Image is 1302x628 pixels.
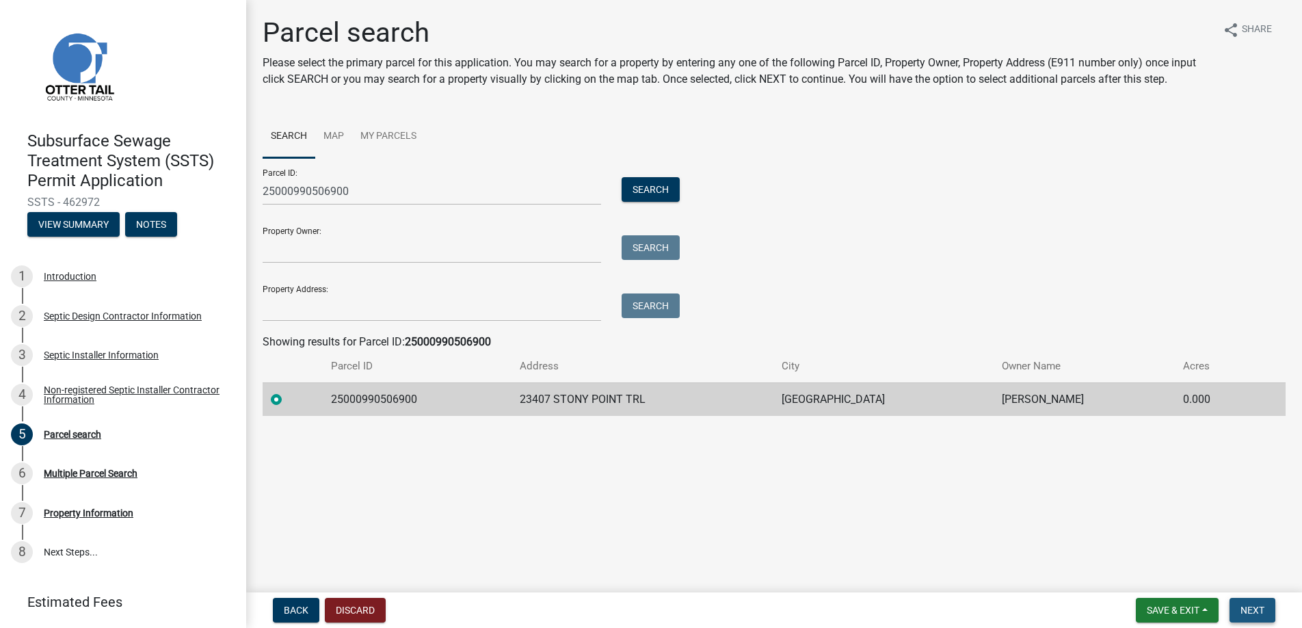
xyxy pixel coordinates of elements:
span: Share [1242,22,1272,38]
div: 5 [11,423,33,445]
div: 2 [11,305,33,327]
p: Please select the primary parcel for this application. You may search for a property by entering ... [263,55,1212,88]
img: Otter Tail County, Minnesota [27,14,130,117]
h4: Subsurface Sewage Treatment System (SSTS) Permit Application [27,131,235,190]
div: Property Information [44,508,133,518]
div: Showing results for Parcel ID: [263,334,1286,350]
th: Parcel ID [323,350,511,382]
td: 0.000 [1175,382,1255,416]
div: Non-registered Septic Installer Contractor Information [44,385,224,404]
th: Acres [1175,350,1255,382]
div: Introduction [44,272,96,281]
button: shareShare [1212,16,1283,43]
th: Owner Name [994,350,1175,382]
div: 6 [11,462,33,484]
td: 23407 STONY POINT TRL [511,382,773,416]
button: Search [622,293,680,318]
span: Next [1240,605,1264,616]
a: Estimated Fees [11,588,224,616]
wm-modal-confirm: Notes [125,220,177,231]
button: Discard [325,598,386,623]
div: Parcel search [44,430,101,439]
i: share [1223,22,1239,38]
div: Septic Installer Information [44,350,159,360]
strong: 25000990506900 [405,335,491,348]
div: 8 [11,541,33,563]
button: Search [622,235,680,260]
a: Search [263,115,315,159]
button: Save & Exit [1136,598,1219,623]
button: Search [622,177,680,202]
td: [GEOGRAPHIC_DATA] [773,382,994,416]
div: 3 [11,344,33,366]
div: Multiple Parcel Search [44,469,137,478]
button: Notes [125,212,177,237]
button: Back [273,598,319,623]
wm-modal-confirm: Summary [27,220,120,231]
span: SSTS - 462972 [27,196,219,209]
span: Save & Exit [1147,605,1199,616]
button: View Summary [27,212,120,237]
span: Back [284,605,308,616]
h1: Parcel search [263,16,1212,49]
div: 4 [11,384,33,406]
div: 7 [11,502,33,524]
div: Septic Design Contractor Information [44,311,202,321]
td: 25000990506900 [323,382,511,416]
a: My Parcels [352,115,425,159]
td: [PERSON_NAME] [994,382,1175,416]
button: Next [1230,598,1275,623]
a: Map [315,115,352,159]
div: 1 [11,265,33,287]
th: Address [511,350,773,382]
th: City [773,350,994,382]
